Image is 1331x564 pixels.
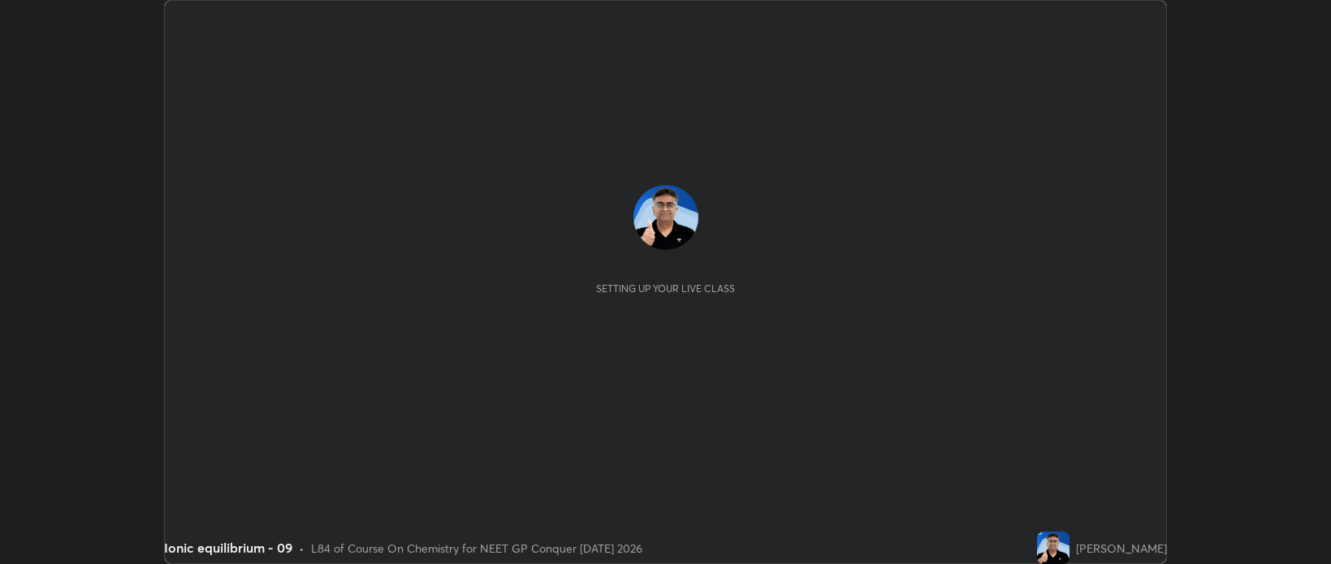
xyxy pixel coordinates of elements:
img: 70078ab83c4441578058b208f417289e.jpg [633,185,698,250]
div: L84 of Course On Chemistry for NEET GP Conquer [DATE] 2026 [311,540,642,557]
img: 70078ab83c4441578058b208f417289e.jpg [1037,532,1070,564]
div: Setting up your live class [596,282,735,295]
div: Ionic equilibrium - 09 [164,538,292,558]
div: [PERSON_NAME] [1076,540,1167,557]
div: • [299,540,305,557]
